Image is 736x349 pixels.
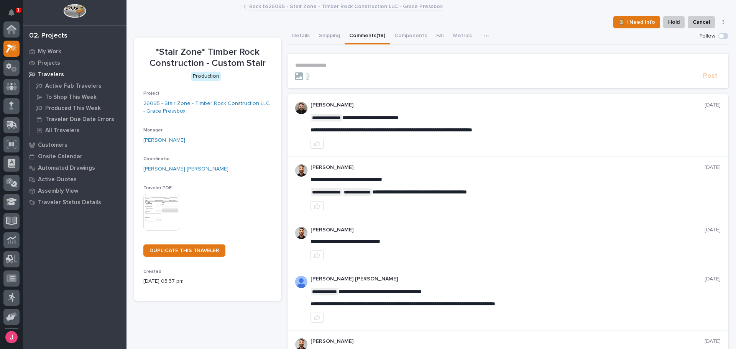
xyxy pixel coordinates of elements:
div: Production [191,72,221,81]
button: Cancel [688,16,715,28]
a: Automated Drawings [23,162,127,174]
a: Travelers [23,69,127,80]
p: [DATE] [705,338,721,345]
a: [PERSON_NAME] [143,136,185,144]
p: Active Fab Travelers [45,83,102,90]
p: [PERSON_NAME] [310,338,705,345]
img: Workspace Logo [63,4,86,18]
span: Created [143,269,161,274]
button: Hold [663,16,685,28]
p: 1 [17,7,20,13]
p: [PERSON_NAME] [310,102,705,108]
a: DUPLICATE THIS TRAVELER [143,244,225,257]
p: [DATE] 03:37 pm [143,277,272,285]
p: [PERSON_NAME] [PERSON_NAME] [310,276,705,282]
button: Shipping [314,28,345,44]
p: Travelers [38,71,64,78]
button: Metrics [449,28,476,44]
a: All Travelers [30,125,127,136]
p: Assembly View [38,188,78,195]
p: Produced This Week [45,105,101,112]
a: Traveler Status Details [23,197,127,208]
span: Project [143,91,159,96]
img: AD_cMMRcK_lR-hunIWE1GUPcUjzJ19X9Uk7D-9skk6qMORDJB_ZroAFOMmnE07bDdh4EHUMJPuIZ72TfOWJm2e1TqCAEecOOP... [295,276,307,288]
p: Traveler Due Date Errors [45,116,114,123]
p: Automated Drawings [38,165,95,172]
button: Post [700,72,721,80]
button: like this post [310,313,324,323]
a: 26095 - Stair Zone - Timber Rock Construction LLC - Grace Pressbox [143,100,272,116]
p: [DATE] [705,227,721,233]
a: Assembly View [23,185,127,197]
img: ACg8ocLB2sBq07NhafZLDpfZztpbDqa4HYtD3rBf5LhdHf4k=s96-c [295,102,307,114]
a: Customers [23,139,127,151]
p: [DATE] [705,102,721,108]
p: Customers [38,142,67,149]
a: Onsite Calendar [23,151,127,162]
div: Notifications1 [10,9,20,21]
a: Active Fab Travelers [30,80,127,91]
p: Active Quotes [38,176,77,183]
a: Back to26095 - Stair Zone - Timber Rock Construction LLC - Grace Pressbox [249,2,443,10]
p: [PERSON_NAME] [310,227,705,233]
span: Traveler PDF [143,186,172,190]
a: My Work [23,46,127,57]
p: [DATE] [705,164,721,171]
span: Hold [668,18,680,27]
button: users-avatar [3,329,20,345]
a: Produced This Week [30,103,127,113]
p: [PERSON_NAME] [310,164,705,171]
button: like this post [310,139,324,149]
span: ⏳ I Need Info [618,18,655,27]
span: Cancel [693,18,710,27]
button: Comments (18) [345,28,390,44]
span: Post [703,72,718,80]
p: To Shop This Week [45,94,97,101]
a: [PERSON_NAME] [PERSON_NAME] [143,165,228,173]
button: Components [390,28,432,44]
button: Details [287,28,314,44]
p: My Work [38,48,61,55]
p: *Stair Zone* Timber Rock Construction - Custom Stair [143,47,272,69]
img: AGNmyxaji213nCK4JzPdPN3H3CMBhXDSA2tJ_sy3UIa5=s96-c [295,227,307,239]
p: [DATE] [705,276,721,282]
span: Manager [143,128,163,133]
div: 02. Projects [29,32,67,40]
a: Active Quotes [23,174,127,185]
p: Projects [38,60,60,67]
a: To Shop This Week [30,92,127,102]
button: like this post [310,201,324,211]
button: Notifications [3,5,20,21]
p: Follow [700,33,715,39]
p: Traveler Status Details [38,199,101,206]
button: like this post [310,250,324,260]
span: Coordinator [143,157,170,161]
button: ⏳ I Need Info [613,16,660,28]
a: Traveler Due Date Errors [30,114,127,125]
button: FAI [432,28,449,44]
a: Projects [23,57,127,69]
img: AGNmyxaji213nCK4JzPdPN3H3CMBhXDSA2tJ_sy3UIa5=s96-c [295,164,307,177]
span: DUPLICATE THIS TRAVELER [149,248,219,253]
p: Onsite Calendar [38,153,82,160]
p: All Travelers [45,127,80,134]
